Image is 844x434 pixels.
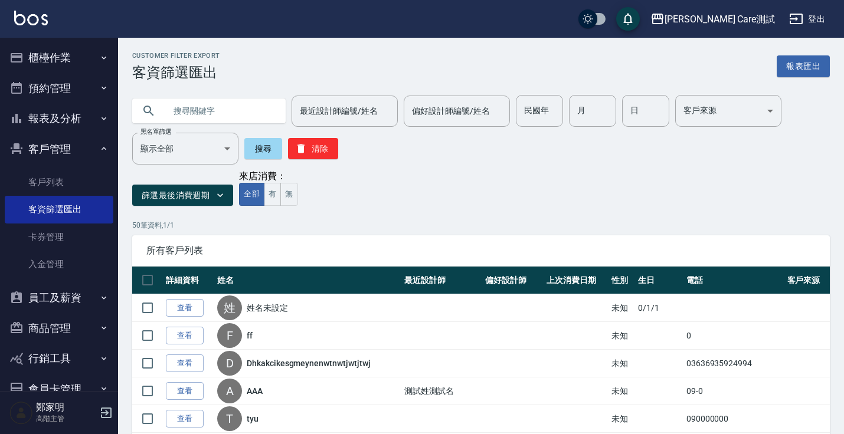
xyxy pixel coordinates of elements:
td: 未知 [609,322,635,350]
div: 姓 [217,295,242,320]
img: Logo [14,11,48,25]
a: ff [247,331,253,340]
h3: 客資篩選匯出 [132,64,220,81]
button: 預約管理 [5,73,113,104]
button: 員工及薪資 [5,282,113,313]
td: 測試姓測試名 [401,377,482,405]
a: 姓名未設定 [247,303,288,313]
a: 客戶列表 [5,169,113,196]
a: 入金管理 [5,251,113,278]
a: 查看 [166,410,204,428]
td: 090000000 [683,405,784,433]
button: 清除 [288,138,338,159]
h2: Customer Filter Export [132,52,220,60]
button: 行銷工具 [5,343,113,374]
a: Dhkakcikesgmeynenwtnwtjwtjtwj [247,359,371,368]
button: [PERSON_NAME] Care測試 [646,7,780,31]
button: 會員卡管理 [5,374,113,405]
div: 來店消費： [239,170,298,206]
th: 詳細資料 [163,267,214,294]
a: tyu [247,414,259,423]
button: 商品管理 [5,313,113,344]
th: 電話 [683,267,784,294]
button: 全部 [239,183,264,206]
p: 高階主管 [36,413,96,424]
div: T [217,406,242,431]
button: 篩選最後消費週期 [132,185,233,206]
td: 未知 [609,405,635,433]
td: 09-0 [683,377,784,405]
th: 最近設計師 [401,267,482,294]
label: 黑名單篩選 [140,127,171,136]
a: 查看 [166,299,204,317]
button: 報表匯出 [777,55,830,77]
div: F [217,323,242,348]
a: 查看 [166,354,204,373]
h5: 鄭家明 [36,402,96,413]
button: save [616,7,640,31]
td: 03636935924994 [683,350,784,377]
button: 櫃檯作業 [5,42,113,73]
td: 0/1/1 [635,294,683,322]
button: 登出 [784,8,830,30]
button: 客戶管理 [5,134,113,165]
img: Person [9,401,33,425]
a: 卡券管理 [5,223,113,251]
div: [PERSON_NAME] Care測試 [665,12,775,27]
th: 偏好設計師 [482,267,544,294]
td: 未知 [609,350,635,377]
button: 搜尋 [244,138,282,159]
td: 未知 [609,294,635,322]
th: 性別 [609,267,635,294]
th: 上次消費日期 [544,267,609,294]
a: 查看 [166,327,204,345]
a: AAA [247,386,263,396]
div: A [217,379,242,403]
button: 報表及分析 [5,103,113,134]
div: D [217,351,242,376]
th: 姓名 [214,267,401,294]
td: 0 [683,322,784,350]
th: 客戶來源 [784,267,830,294]
td: 未知 [609,377,635,405]
span: 所有客戶列表 [146,245,816,257]
input: 搜尋關鍵字 [165,95,276,127]
button: 無 [280,183,297,206]
button: 有 [264,183,281,206]
a: 客資篩選匯出 [5,196,113,223]
a: 查看 [166,382,204,400]
th: 生日 [635,267,683,294]
p: 50 筆資料, 1 / 1 [132,220,830,231]
div: 顯示全部 [132,133,238,165]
